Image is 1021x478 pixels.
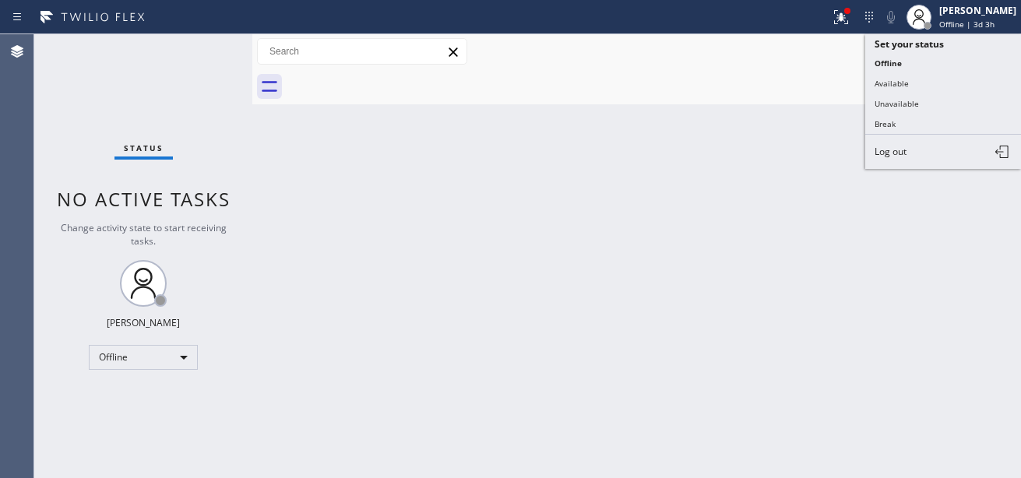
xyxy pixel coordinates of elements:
span: Change activity state to start receiving tasks. [61,221,227,248]
input: Search [258,39,466,64]
span: Status [124,142,164,153]
span: Offline | 3d 3h [939,19,995,30]
div: [PERSON_NAME] [107,316,180,329]
div: Offline [89,345,198,370]
div: [PERSON_NAME] [939,4,1016,17]
button: Mute [880,6,902,28]
span: No active tasks [57,186,231,212]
